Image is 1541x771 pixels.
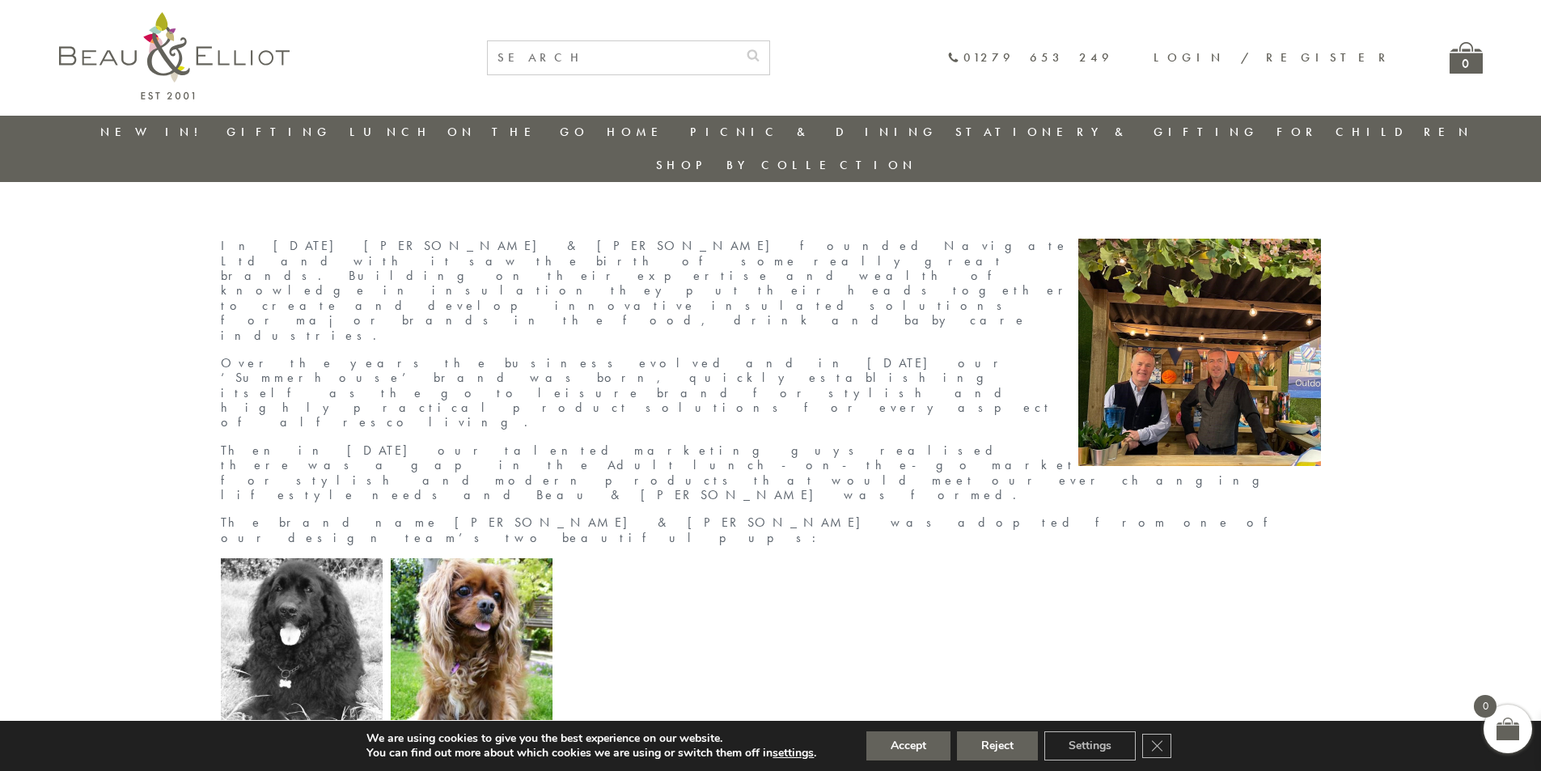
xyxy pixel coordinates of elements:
[221,239,1321,343] p: In [DATE] [PERSON_NAME] & [PERSON_NAME] founded Navigate Ltd and with it saw the birth of some re...
[221,443,1321,503] p: Then in [DATE] our talented marketing guys realised there was a gap in the Adult lunch-on-the-go ...
[1044,731,1136,760] button: Settings
[1276,124,1473,140] a: For Children
[366,746,816,760] p: You can find out more about which cookies we are using or switch them off in .
[1450,42,1483,74] a: 0
[226,124,332,140] a: Gifting
[59,12,290,100] img: logo
[221,515,1321,545] p: The brand name [PERSON_NAME] & [PERSON_NAME] was adopted from one of our design team’s two beauti...
[221,356,1321,430] p: Over the years the business evolved and in [DATE] our ‘Summerhouse’ brand was born, quickly estab...
[656,157,917,173] a: Shop by collection
[773,746,814,760] button: settings
[690,124,938,140] a: Picnic & Dining
[221,558,383,720] img: Beau & Elliot
[1474,695,1497,718] span: 0
[947,51,1113,65] a: 01279 653 249
[607,124,671,140] a: Home
[391,558,552,720] img: Beau & Elliot
[100,124,209,140] a: New in!
[349,124,589,140] a: Lunch On The Go
[866,731,950,760] button: Accept
[366,731,816,746] p: We are using cookies to give you the best experience on our website.
[1154,49,1393,66] a: Login / Register
[1142,734,1171,758] button: Close GDPR Cookie Banner
[955,124,1259,140] a: Stationery & Gifting
[957,731,1038,760] button: Reject
[488,41,737,74] input: SEARCH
